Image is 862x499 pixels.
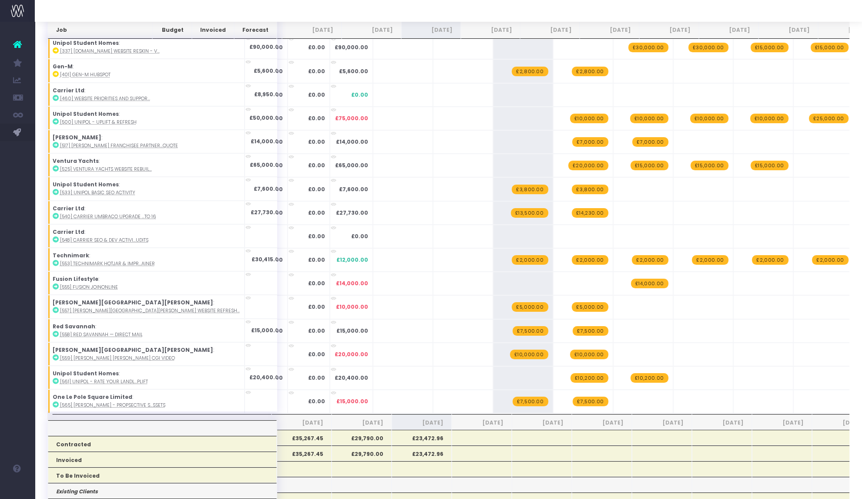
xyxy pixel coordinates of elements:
strong: £0.00 [308,67,325,75]
strong: Unipol Student Homes [53,39,119,47]
strong: Carrier Ltd [53,205,84,212]
abbr: [401] Gen-M HubSpot [60,71,111,78]
span: £5,600.00 [339,67,368,75]
th: Jan 26: activate to sort column ascending [699,21,758,39]
td: : [48,389,245,413]
span: £14,000.00 [336,138,368,146]
strong: Fusion Lifestyle [53,275,98,283]
span: wayahead Revenue Forecast Item [572,137,608,147]
td: : [48,366,245,389]
span: wayahead Revenue Forecast Item [631,373,668,383]
img: images/default_profile_image.png [11,482,24,495]
span: wayahead Revenue Forecast Item [573,397,608,406]
th: Budget [152,21,192,39]
strong: £0.00 [308,233,325,240]
span: wayahead Revenue Forecast Item [572,185,608,194]
span: £65,000.00 [335,162,368,169]
span: wayahead Revenue Forecast Item [752,255,788,265]
span: wayahead Revenue Forecast Item [691,161,728,170]
td: : [48,342,245,366]
abbr: [561] Unipol - Rate your Landlord Uplift [60,378,148,385]
strong: £0.00 [308,162,325,169]
strong: £0.00 [308,351,325,358]
span: wayahead Revenue Forecast Item [751,161,788,170]
span: wayahead Revenue Forecast Item [812,255,848,265]
span: wayahead Revenue Forecast Item [690,114,728,123]
strong: £30,415.00 [252,256,283,263]
strong: Ventura Yachts [53,157,99,165]
strong: £7,600.00 [254,185,283,192]
td: : [48,59,245,82]
th: £23,472.96 [392,430,452,445]
td: : [48,83,245,106]
strong: Technimark [53,252,89,259]
span: [DATE] [400,419,443,427]
span: [DATE] [340,419,383,427]
span: £10,000.00 [336,303,368,311]
strong: £0.00 [308,280,325,287]
strong: £0.00 [308,44,325,51]
strong: £15,000.00 [251,327,283,334]
span: [DATE] [580,419,624,427]
strong: £0.00 [308,115,325,122]
td: : [48,319,245,342]
span: wayahead Revenue Forecast Item [512,185,548,194]
strong: [PERSON_NAME] [53,134,101,141]
span: £14,000.00 [336,280,368,287]
strong: One Le Pole Square Limited [53,393,132,401]
span: £15,000.00 [336,398,368,405]
th: Invoiced [48,452,277,467]
span: wayahead Revenue Forecast Item [568,161,608,170]
strong: £5,600.00 [254,67,283,74]
span: [DATE] [520,419,563,427]
td: : [48,271,245,295]
abbr: [337] Unipol.org website reskin - V2 [60,48,160,54]
span: [DATE] [640,419,684,427]
span: wayahead Revenue Forecast Item [573,326,608,336]
abbr: [500] Unipol - Uplift & Refresh [60,119,137,125]
th: Aug 25: activate to sort column ascending [401,21,461,39]
span: wayahead Revenue Forecast Item [572,67,608,76]
th: £23,472.96 [392,445,452,461]
span: £12,000.00 [336,256,368,264]
strong: £8,950.00 [254,91,283,98]
th: Jul 25: activate to sort column ascending [342,21,401,39]
strong: Unipol Student Homes [53,181,119,188]
span: wayahead Revenue Forecast Item [513,397,548,406]
th: Dec 25: activate to sort column ascending [639,21,699,39]
strong: Unipol Student Homes [53,370,119,377]
strong: [PERSON_NAME][GEOGRAPHIC_DATA][PERSON_NAME] [53,299,213,306]
th: Forecast [234,21,277,39]
abbr: [460] Website priorities and support [60,95,150,102]
th: Jun 25: activate to sort column ascending [282,21,342,39]
span: [DATE] [760,419,804,427]
span: £27,730.00 [336,209,368,217]
td: : [48,130,245,153]
span: £20,400.00 [335,374,368,382]
strong: £0.00 [308,374,325,381]
strong: [PERSON_NAME][GEOGRAPHIC_DATA][PERSON_NAME] [53,346,213,354]
span: wayahead Revenue Forecast Item [811,43,849,52]
strong: £0.00 [308,398,325,405]
span: wayahead Revenue Forecast Item [512,255,548,265]
span: wayahead Revenue Forecast Item [750,114,788,123]
span: wayahead Revenue Forecast Item [572,302,608,312]
td: : [48,177,245,200]
abbr: [555] Fusion JoinOnline [60,284,118,290]
span: [DATE] [700,419,744,427]
td: : [48,224,245,248]
th: £35,267.45 [272,445,332,461]
span: £7,600.00 [339,185,368,193]
strong: £27,730.00 [251,209,283,216]
th: To Be Invoiced [48,467,277,483]
span: wayahead Revenue Forecast Item [570,373,608,383]
strong: £0.00 [308,91,325,98]
abbr: [559] Langham Hall CGI Video [60,355,175,361]
td: : [48,35,245,59]
span: wayahead Revenue Forecast Item [632,137,668,147]
span: wayahead Revenue Forecast Item [692,255,728,265]
span: wayahead Revenue Forecast Item [512,302,548,312]
strong: £14,000.00 [251,138,283,145]
td: : [48,295,245,318]
span: wayahead Revenue Forecast Item [688,43,728,52]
